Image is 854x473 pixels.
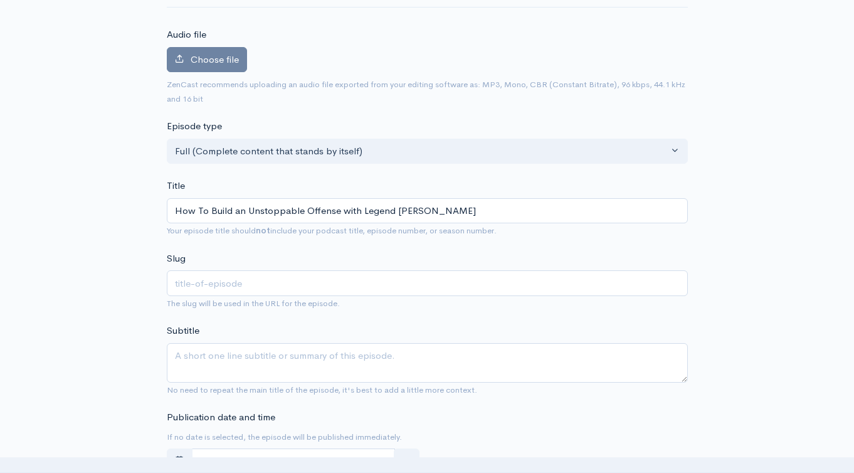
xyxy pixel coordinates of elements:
[256,225,270,236] strong: not
[167,410,275,425] label: Publication date and time
[167,298,340,309] small: The slug will be used in the URL for the episode.
[167,119,222,134] label: Episode type
[167,432,402,442] small: If no date is selected, the episode will be published immediately.
[191,53,239,65] span: Choose file
[167,28,206,42] label: Audio file
[167,179,185,193] label: Title
[167,252,186,266] label: Slug
[175,144,668,159] div: Full (Complete content that stands by itself)
[167,79,685,104] small: ZenCast recommends uploading an audio file exported from your editing software as: MP3, Mono, CBR...
[167,324,199,338] label: Subtitle
[167,139,688,164] button: Full (Complete content that stands by itself)
[167,385,477,395] small: No need to repeat the main title of the episode, it's best to add a little more context.
[167,198,688,224] input: What is the episode's title?
[167,270,688,296] input: title-of-episode
[167,225,497,236] small: Your episode title should include your podcast title, episode number, or season number.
